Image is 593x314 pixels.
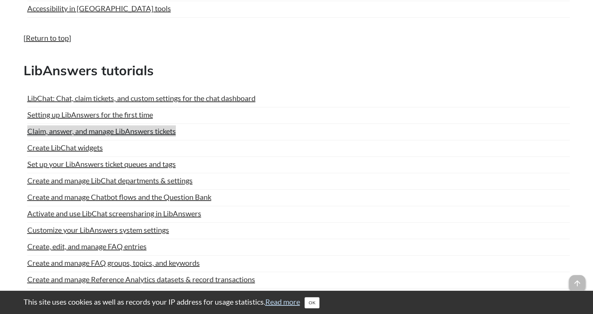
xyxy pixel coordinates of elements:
a: Create and manage LibChat departments & settings [27,175,193,186]
a: Accessibility in [GEOGRAPHIC_DATA] tools [27,3,171,14]
a: Prepare LibAnswers, LibCal, and/or LibStaffer for holidays or changing schedules [27,290,286,301]
a: arrow_upward [569,276,586,285]
button: Close [305,297,320,308]
a: Claim, answer, and manage LibAnswers tickets [27,125,176,137]
a: Create and manage FAQ groups, topics, and keywords [27,257,200,268]
a: Activate and use LibChat screensharing in LibAnswers [27,208,201,219]
span: arrow_upward [569,275,586,292]
a: Return to top [26,33,69,42]
a: Create LibChat widgets [27,142,103,153]
p: [ ] [24,33,570,43]
a: Create and manage Reference Analytics datasets & record transactions [27,274,255,285]
a: LibChat: Chat, claim tickets, and custom settings for the chat dashboard [27,92,256,104]
a: Create and manage Chatbot flows and the Question Bank [27,191,211,202]
a: Create, edit, and manage FAQ entries [27,241,147,252]
a: Setting up LibAnswers for the first time [27,109,153,120]
h2: LibAnswers tutorials [24,61,570,80]
a: Set up your LibAnswers ticket queues and tags [27,158,176,170]
a: Customize your LibAnswers system settings [27,224,169,235]
a: Read more [265,297,300,306]
div: This site uses cookies as well as records your IP address for usage statistics. [16,296,577,308]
